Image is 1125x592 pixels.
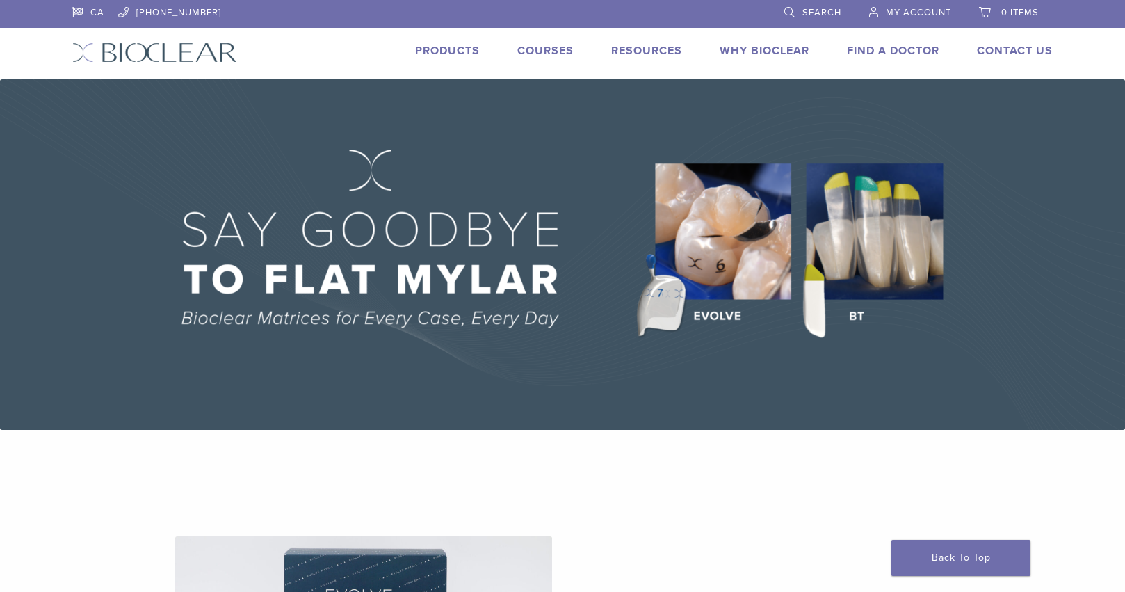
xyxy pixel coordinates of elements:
a: Find A Doctor [847,44,939,58]
a: Resources [611,44,682,58]
a: Courses [517,44,574,58]
span: 0 items [1001,7,1039,18]
a: Contact Us [977,44,1053,58]
span: Search [802,7,841,18]
span: My Account [886,7,951,18]
a: Why Bioclear [720,44,809,58]
a: Back To Top [891,540,1030,576]
a: Products [415,44,480,58]
img: Bioclear [72,42,237,63]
